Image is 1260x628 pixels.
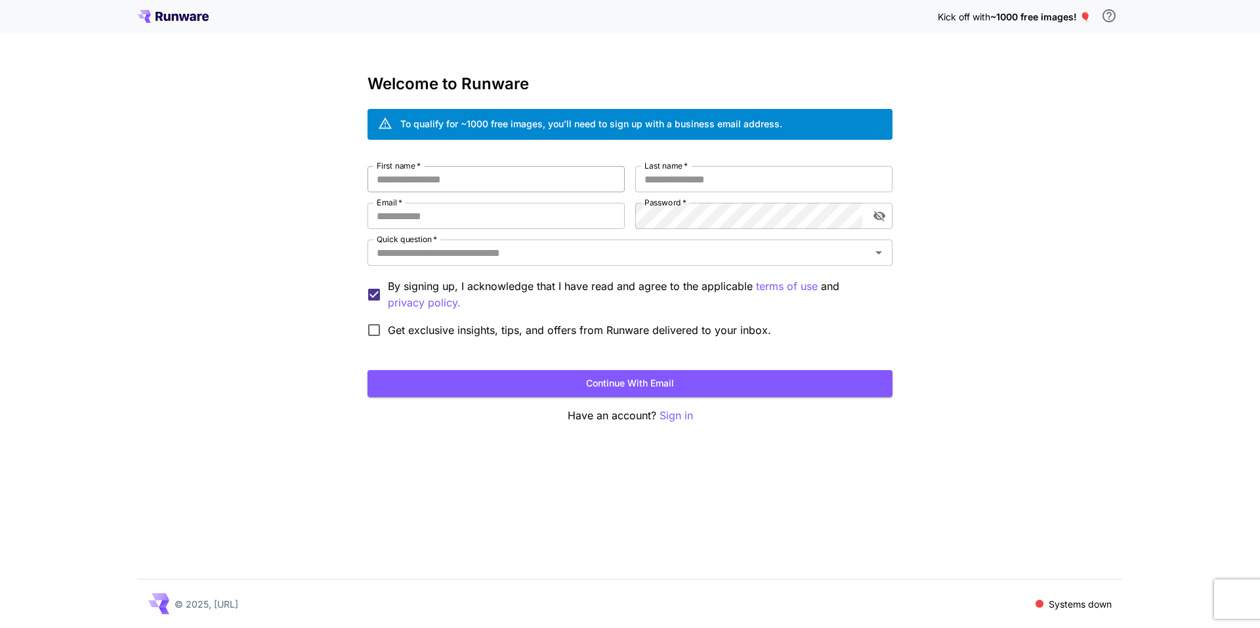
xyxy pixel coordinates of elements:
button: Sign in [660,408,693,424]
label: First name [377,160,421,171]
div: To qualify for ~1000 free images, you’ll need to sign up with a business email address. [400,117,782,131]
span: ~1000 free images! 🎈 [990,11,1091,22]
label: Quick question [377,234,437,245]
p: Systems down [1049,597,1112,611]
label: Password [644,197,686,208]
button: Continue with email [367,370,892,397]
button: In order to qualify for free credit, you need to sign up with a business email address and click ... [1096,3,1122,29]
p: terms of use [756,278,818,295]
p: By signing up, I acknowledge that I have read and agree to the applicable and [388,278,882,311]
h3: Welcome to Runware [367,75,892,93]
p: Have an account? [367,408,892,424]
span: Get exclusive insights, tips, and offers from Runware delivered to your inbox. [388,322,771,338]
button: By signing up, I acknowledge that I have read and agree to the applicable and privacy policy. [756,278,818,295]
button: By signing up, I acknowledge that I have read and agree to the applicable terms of use and [388,295,461,311]
p: privacy policy. [388,295,461,311]
label: Email [377,197,402,208]
button: Open [870,243,888,262]
p: © 2025, [URL] [175,597,238,611]
label: Last name [644,160,688,171]
button: toggle password visibility [868,204,891,228]
span: Kick off with [938,11,990,22]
